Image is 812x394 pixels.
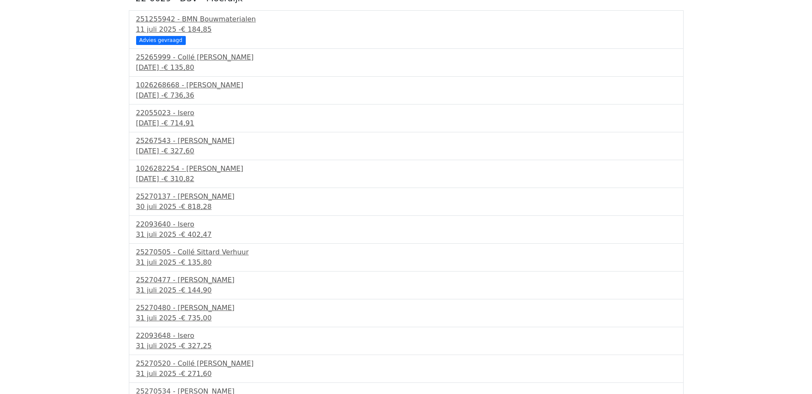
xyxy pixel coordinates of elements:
[181,25,211,33] span: € 184,85
[136,285,676,295] div: 31 juli 2025 -
[181,314,211,322] span: € 735,00
[136,80,676,90] div: 1026268668 - [PERSON_NAME]
[136,80,676,101] a: 1026268668 - [PERSON_NAME][DATE] -€ 736,36
[181,258,211,266] span: € 135,80
[136,52,676,63] div: 25265999 - Collé [PERSON_NAME]
[136,52,676,73] a: 25265999 - Collé [PERSON_NAME][DATE] -€ 135,80
[164,91,194,99] span: € 736,36
[136,331,676,341] div: 22093648 - Isero
[164,63,194,72] span: € 135,80
[136,230,676,240] div: 31 juli 2025 -
[136,90,676,101] div: [DATE] -
[136,247,676,257] div: 25270505 - Collé Sittard Verhuur
[164,175,194,183] span: € 310,82
[136,164,676,174] div: 1026282254 - [PERSON_NAME]
[164,119,194,127] span: € 714,91
[136,108,676,128] a: 22055023 - Isero[DATE] -€ 714,91
[181,370,211,378] span: € 271,60
[136,275,676,295] a: 25270477 - [PERSON_NAME]31 juli 2025 -€ 144,90
[136,14,676,24] div: 251255942 - BMN Bouwmaterialen
[136,24,676,35] div: 11 juli 2025 -
[136,118,676,128] div: [DATE] -
[136,136,676,156] a: 25267543 - [PERSON_NAME][DATE] -€ 327,60
[136,136,676,146] div: 25267543 - [PERSON_NAME]
[181,342,211,350] span: € 327,25
[164,147,194,155] span: € 327,60
[136,219,676,240] a: 22093640 - Isero31 juli 2025 -€ 402,47
[136,191,676,212] a: 25270137 - [PERSON_NAME]30 juli 2025 -€ 818,28
[136,247,676,268] a: 25270505 - Collé Sittard Verhuur31 juli 2025 -€ 135,80
[136,108,676,118] div: 22055023 - Isero
[136,36,186,45] div: Advies gevraagd
[136,313,676,323] div: 31 juli 2025 -
[136,369,676,379] div: 31 juli 2025 -
[136,275,676,285] div: 25270477 - [PERSON_NAME]
[136,164,676,184] a: 1026282254 - [PERSON_NAME][DATE] -€ 310,82
[136,174,676,184] div: [DATE] -
[136,331,676,351] a: 22093648 - Isero31 juli 2025 -€ 327,25
[181,230,211,239] span: € 402,47
[136,14,676,44] a: 251255942 - BMN Bouwmaterialen11 juli 2025 -€ 184,85 Advies gevraagd
[136,219,676,230] div: 22093640 - Isero
[136,303,676,323] a: 25270480 - [PERSON_NAME]31 juli 2025 -€ 735,00
[181,203,211,211] span: € 818,28
[136,202,676,212] div: 30 juli 2025 -
[136,303,676,313] div: 25270480 - [PERSON_NAME]
[136,257,676,268] div: 31 juli 2025 -
[136,191,676,202] div: 25270137 - [PERSON_NAME]
[136,63,676,73] div: [DATE] -
[136,146,676,156] div: [DATE] -
[136,358,676,369] div: 25270520 - Collé [PERSON_NAME]
[136,341,676,351] div: 31 juli 2025 -
[136,358,676,379] a: 25270520 - Collé [PERSON_NAME]31 juli 2025 -€ 271,60
[181,286,211,294] span: € 144,90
